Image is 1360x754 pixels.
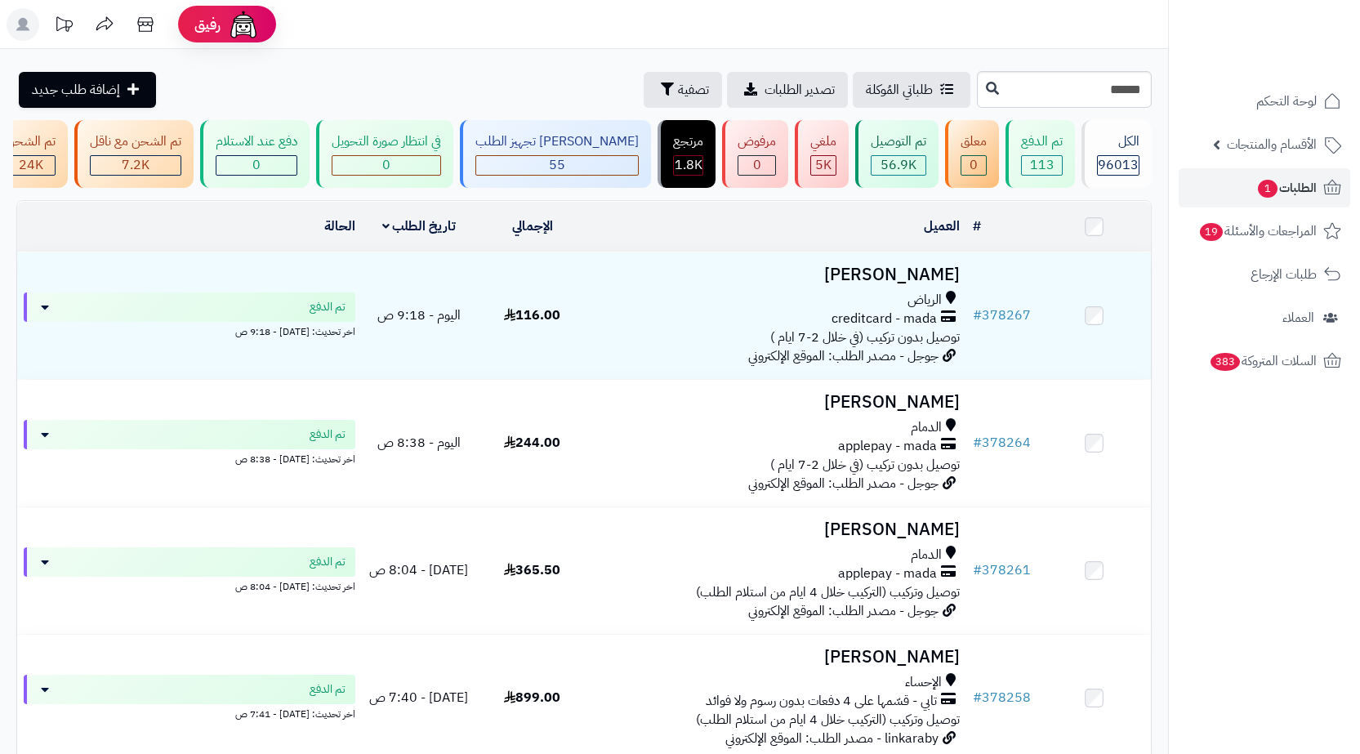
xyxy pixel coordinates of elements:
[1179,341,1350,381] a: السلات المتروكة383
[905,673,942,692] span: الإحساء
[853,72,970,108] a: طلباتي المُوكلة
[973,433,982,453] span: #
[595,393,960,412] h3: [PERSON_NAME]
[595,648,960,667] h3: [PERSON_NAME]
[1256,90,1317,113] span: لوحة التحكم
[719,120,791,188] a: مرفوض 0
[194,15,221,34] span: رفيق
[595,265,960,284] h3: [PERSON_NAME]
[1098,155,1139,175] span: 96013
[748,346,939,366] span: جوجل - مصدر الطلب: الموقع الإلكتروني
[770,455,960,475] span: توصيل بدون تركيب (في خلال 2-7 ايام )
[504,688,560,707] span: 899.00
[24,449,355,466] div: اخر تحديث: [DATE] - 8:38 ص
[738,132,776,151] div: مرفوض
[1211,353,1240,371] span: 383
[973,560,1031,580] a: #378261
[504,306,560,325] span: 116.00
[753,155,761,175] span: 0
[475,132,639,151] div: [PERSON_NAME] تجهيز الطلب
[227,8,260,41] img: ai-face.png
[644,72,722,108] button: تصفية
[907,291,942,310] span: الرياض
[382,155,390,175] span: 0
[1258,180,1278,198] span: 1
[675,155,702,175] span: 1.8K
[19,155,43,175] span: 24K
[911,418,942,437] span: الدمام
[791,120,852,188] a: ملغي 5K
[197,120,313,188] a: دفع عند الاستلام 0
[32,80,120,100] span: إضافة طلب جديد
[674,156,702,175] div: 1832
[504,560,560,580] span: 365.50
[1179,82,1350,121] a: لوحة التحكم
[973,433,1031,453] a: #378264
[43,8,84,45] a: تحديثات المنصة
[252,155,261,175] span: 0
[973,560,982,580] span: #
[1097,132,1139,151] div: الكل
[725,729,939,748] span: linkaraby - مصدر الطلب: الموقع الإلكتروني
[765,80,835,100] span: تصدير الطلبات
[216,132,297,151] div: دفع عند الاستلام
[911,546,942,564] span: الدمام
[673,132,703,151] div: مرتجع
[24,322,355,339] div: اخر تحديث: [DATE] - 9:18 ص
[1282,306,1314,329] span: العملاء
[738,156,775,175] div: 0
[313,120,457,188] a: في انتظار صورة التحويل 0
[973,306,1031,325] a: #378267
[924,216,960,236] a: العميل
[324,216,355,236] a: الحالة
[1021,132,1063,151] div: تم الدفع
[6,132,56,151] div: تم الشحن
[961,156,986,175] div: 0
[1022,156,1062,175] div: 113
[91,156,181,175] div: 7222
[654,120,719,188] a: مرتجع 1.8K
[815,155,832,175] span: 5K
[19,72,156,108] a: إضافة طلب جديد
[678,80,709,100] span: تصفية
[727,72,848,108] a: تصدير الطلبات
[770,328,960,347] span: توصيل بدون تركيب (في خلال 2-7 ايام )
[961,132,987,151] div: معلق
[811,156,836,175] div: 4992
[832,310,937,328] span: creditcard - mada
[706,692,937,711] span: تابي - قسّمها على 4 دفعات بدون رسوم ولا فوائد
[838,437,937,456] span: applepay - mada
[512,216,553,236] a: الإجمالي
[24,704,355,721] div: اخر تحديث: [DATE] - 7:41 ص
[852,120,942,188] a: تم التوصيل 56.9K
[973,306,982,325] span: #
[1198,220,1317,243] span: المراجعات والأسئلة
[310,299,346,315] span: تم الدفع
[1179,255,1350,294] a: طلبات الإرجاع
[696,710,960,729] span: توصيل وتركيب (التركيب خلال 4 ايام من استلام الطلب)
[595,520,960,539] h3: [PERSON_NAME]
[122,155,149,175] span: 7.2K
[369,688,468,707] span: [DATE] - 7:40 ص
[90,132,181,151] div: تم الشحن مع ناقل
[71,120,197,188] a: تم الشحن مع ناقل 7.2K
[310,681,346,698] span: تم الدفع
[382,216,457,236] a: تاريخ الطلب
[1078,120,1155,188] a: الكل96013
[1030,155,1055,175] span: 113
[24,577,355,594] div: اخر تحديث: [DATE] - 8:04 ص
[973,688,982,707] span: #
[310,426,346,443] span: تم الدفع
[476,156,638,175] div: 55
[973,688,1031,707] a: #378258
[1209,350,1317,373] span: السلات المتروكة
[1227,133,1317,156] span: الأقسام والمنتجات
[216,156,297,175] div: 0
[970,155,978,175] span: 0
[1002,120,1078,188] a: تم الدفع 113
[748,474,939,493] span: جوجل - مصدر الطلب: الموقع الإلكتروني
[1251,263,1317,286] span: طلبات الإرجاع
[1179,168,1350,207] a: الطلبات1
[7,156,55,175] div: 24031
[377,433,461,453] span: اليوم - 8:38 ص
